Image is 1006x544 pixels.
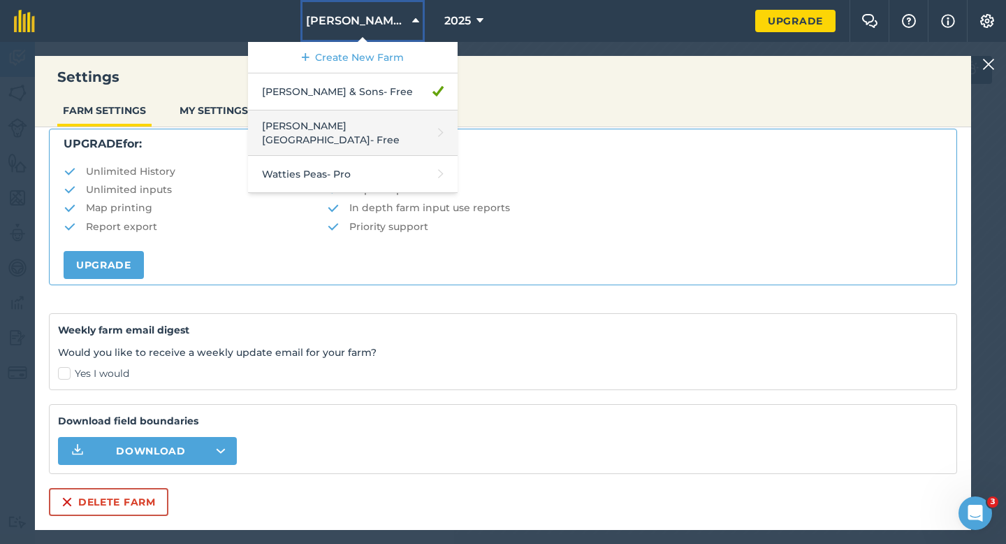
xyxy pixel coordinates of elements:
p: for: [64,135,942,153]
strong: Download field boundaries [58,413,948,429]
img: Two speech bubbles overlapping with the left bubble in the forefront [861,14,878,28]
li: Field Health [327,164,942,179]
img: svg+xml;base64,PHN2ZyB4bWxucz0iaHR0cDovL3d3dy53My5vcmcvMjAwMC9zdmciIHdpZHRoPSIyMiIgaGVpZ2h0PSIzMC... [982,56,995,73]
strong: UPGRADE [64,137,123,150]
img: A question mark icon [901,14,917,28]
h4: Weekly farm email digest [58,322,948,338]
img: fieldmargin Logo [14,10,35,32]
button: Delete farm [49,488,168,516]
button: FARM SETTINGS [57,97,152,124]
span: 2025 [444,13,471,29]
a: [PERSON_NAME] & Sons- Free [248,73,458,110]
span: 3 [987,496,998,508]
a: Upgrade [755,10,836,32]
img: A cog icon [979,14,996,28]
a: [PERSON_NAME][GEOGRAPHIC_DATA]- Free [248,110,458,156]
span: [PERSON_NAME] & Sons [306,13,407,29]
button: Download [58,437,237,465]
span: Download [116,444,186,458]
button: MY SETTINGS [174,97,254,124]
li: Unlimited inputs [64,182,327,197]
li: Map comparison [327,182,942,197]
label: Yes I would [58,366,948,381]
li: Unlimited History [64,164,327,179]
p: Would you like to receive a weekly update email for your farm? [58,345,948,360]
li: In depth farm input use reports [327,200,942,215]
a: Watties Peas- Pro [248,156,458,193]
iframe: Intercom live chat [958,496,992,530]
li: Report export [64,219,327,234]
h3: Settings [35,67,971,87]
img: svg+xml;base64,PHN2ZyB4bWxucz0iaHR0cDovL3d3dy53My5vcmcvMjAwMC9zdmciIHdpZHRoPSIxNyIgaGVpZ2h0PSIxNy... [941,13,955,29]
li: Priority support [327,219,942,234]
a: Create New Farm [248,42,458,73]
img: svg+xml;base64,PHN2ZyB4bWxucz0iaHR0cDovL3d3dy53My5vcmcvMjAwMC9zdmciIHdpZHRoPSIxNiIgaGVpZ2h0PSIyNC... [61,494,73,510]
a: Upgrade [64,251,144,279]
li: Map printing [64,200,327,215]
